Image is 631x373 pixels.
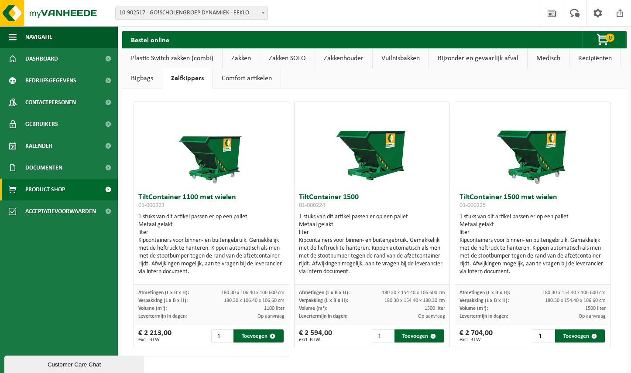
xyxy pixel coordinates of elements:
[606,34,614,42] span: 0
[221,290,285,295] span: 180.30 x 106.40 x 106.600 cm
[545,298,606,303] span: 180.30 x 154.40 x 106.60 cm
[394,329,444,342] button: Toevoegen
[299,298,348,303] span: Verpakking (L x B x H):
[460,229,606,237] div: liter
[299,237,445,276] div: Kipcontainers voor binnen- en buitengebruik. Gemakkelijk met de heftruck te hanteren. Kippen auto...
[122,31,178,48] h2: Bestel online
[372,329,393,342] input: 1
[138,337,171,342] span: excl. BTW
[25,113,58,135] span: Gebruikers
[25,179,65,200] span: Product Shop
[489,102,576,189] img: 01-000225
[138,213,285,276] div: 1 stuks van dit artikel passen er op een pallet
[425,306,445,311] span: 1500 liter
[460,193,606,211] h3: TiltContainer 1500 met wielen
[418,314,445,319] span: Op aanvraag
[429,48,527,68] a: Bijzonder en gevaarlijk afval
[299,337,332,342] span: excl. BTW
[382,290,445,295] span: 180.30 x 154.40 x 106.600 cm
[25,92,76,113] span: Contactpersonen
[582,31,626,48] button: 0
[299,329,332,342] div: € 2 594,00
[138,221,285,229] div: Metaal gelakt
[533,329,554,342] input: 1
[460,202,486,209] span: 01-000225
[122,68,162,88] a: Bigbags
[25,200,96,222] span: Acceptatievoorwaarden
[299,229,445,237] div: liter
[460,221,606,229] div: Metaal gelakt
[528,48,569,68] a: Medisch
[460,237,606,276] div: Kipcontainers voor binnen- en buitengebruik. Gemakkelijk met de heftruck te hanteren. Kippen auto...
[299,306,327,311] span: Volume (m³):
[138,193,285,211] h3: TiltContainer 1100 met wielen
[460,306,488,311] span: Volume (m³):
[4,354,146,373] iframe: chat widget
[233,329,283,342] button: Toevoegen
[138,290,189,295] span: Afmetingen (L x B x H):
[138,314,187,319] span: Levertermijn in dagen:
[555,329,605,342] button: Toevoegen
[585,306,606,311] span: 1500 liter
[460,337,493,342] span: excl. BTW
[25,48,58,70] span: Dashboard
[328,102,415,189] img: 01-000224
[299,314,347,319] span: Levertermijn in dagen:
[25,157,62,179] span: Documenten
[460,298,509,303] span: Verpakking (L x B x H):
[460,290,510,295] span: Afmetingen (L x B x H):
[299,213,445,276] div: 1 stuks van dit artikel passen er op een pallet
[460,213,606,276] div: 1 stuks van dit artikel passen er op een pallet
[460,329,493,342] div: € 2 704,00
[542,290,606,295] span: 180.30 x 154.40 x 106.600 cm
[569,48,621,68] a: Recipiënten
[116,7,267,19] span: 10-902517 - GO!SCHOLENGROEP DYNAMIEK - EEKLO
[211,329,233,342] input: 1
[162,68,213,88] a: Zelfkippers
[122,48,222,68] a: Plastic Switch zakken (combi)
[25,26,52,48] span: Navigatie
[25,70,76,92] span: Bedrijfsgegevens
[224,298,285,303] span: 180.30 x 106.40 x 106.60 cm
[260,48,315,68] a: Zakken SOLO
[213,68,281,88] a: Comfort artikelen
[138,298,188,303] span: Verpakking (L x B x H):
[315,48,372,68] a: Zakkenhouder
[138,306,167,311] span: Volume (m³):
[138,329,171,342] div: € 2 213,00
[373,48,429,68] a: Vuilnisbakken
[579,314,606,319] span: Op aanvraag
[138,202,165,209] span: 01-000223
[168,102,255,189] img: 01-000223
[460,314,508,319] span: Levertermijn in dagen:
[264,306,285,311] span: 1100 liter
[299,202,325,209] span: 01-000224
[299,290,350,295] span: Afmetingen (L x B x H):
[115,7,268,20] span: 10-902517 - GO!SCHOLENGROEP DYNAMIEK - EEKLO
[138,237,285,276] div: Kipcontainers voor binnen- en buitengebruik. Gemakkelijk met de heftruck te hanteren. Kippen auto...
[25,135,52,157] span: Kalender
[138,229,285,237] div: liter
[299,193,445,211] h3: TiltContainer 1500
[384,298,445,303] span: 180.30 x 154.40 x 180.30 cm
[257,314,285,319] span: Op aanvraag
[299,221,445,229] div: Metaal gelakt
[223,48,260,68] a: Zakken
